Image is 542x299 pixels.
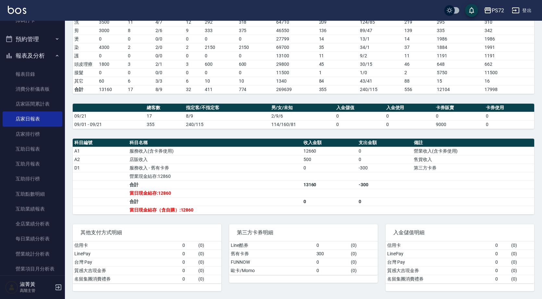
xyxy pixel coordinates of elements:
td: 1340 [275,77,317,85]
td: 頭皮理療 [73,60,97,68]
td: 台灣 Pay [73,258,181,266]
td: 0 [494,258,510,266]
td: 3 / 3 [154,77,185,85]
table: a dense table [73,10,534,94]
td: ( 0 ) [197,275,221,283]
td: 0 [494,249,510,258]
td: 310 [483,18,534,26]
td: 0 [181,249,197,258]
td: 0 [494,275,510,283]
td: 信用卡 [73,241,181,250]
td: 355 [145,120,184,129]
a: 營業項目月分析表 [3,261,62,276]
p: 高階主管 [20,288,53,293]
td: 6 [126,77,154,85]
td: 0 [203,35,237,43]
td: 2 / 1 [154,60,185,68]
td: 染 [73,43,97,52]
th: 男/女/未知 [270,104,335,112]
a: 互助月報表 [3,156,62,171]
td: 89 / 47 [358,26,403,35]
td: 0 [237,35,275,43]
td: 售貨收入 [412,155,534,164]
td: 9 [184,26,203,35]
td: 0 [184,68,203,77]
td: 27799 [275,35,317,43]
td: ( 0 ) [510,241,534,250]
td: 11 [403,52,435,60]
td: 0 [357,197,412,206]
a: 消費分析儀表板 [3,82,62,97]
td: 0 [126,52,154,60]
td: 219 [403,18,435,26]
td: 8/9 [184,112,270,120]
td: 11 [317,52,359,60]
th: 卡券販賣 [434,104,484,112]
td: 114/160/81 [270,120,335,129]
h5: 淑菁黃 [20,281,53,288]
td: 0 / 0 [154,52,185,60]
td: 12660 [302,147,357,155]
td: 662 [483,60,534,68]
td: 411 [203,85,237,94]
span: 第三方卡券明細 [237,229,370,236]
table: a dense table [73,104,534,129]
td: 1991 [483,43,534,52]
td: 0 [181,275,197,283]
button: PS72 [481,4,507,17]
td: 8/9 [154,85,185,94]
td: ( 0 ) [349,266,378,275]
td: 0 [484,120,534,129]
td: 60 [97,77,126,85]
td: ( 0 ) [510,275,534,283]
td: 信用卡 [386,241,494,250]
td: 2 [126,43,154,52]
td: 0 [181,266,197,275]
td: 當日現金結存:12860 [128,189,302,197]
span: 入金儲值明細 [393,229,526,236]
th: 總客數 [145,104,184,112]
td: 0 [97,35,126,43]
td: 8 [126,26,154,35]
td: 240/115 [184,120,270,129]
td: 124 / 85 [358,18,403,26]
td: 0 [335,112,385,120]
td: 774 [237,85,275,94]
th: 收入金額 [302,139,357,147]
button: 預約管理 [3,31,62,48]
td: Line酷券 [229,241,315,250]
td: 舊有卡券 [229,249,315,258]
td: 0 [385,120,435,129]
td: 2 [184,43,203,52]
td: 1986 [483,35,534,43]
td: 0 [494,241,510,250]
th: 入金儲值 [335,104,385,112]
td: 3500 [97,18,126,26]
td: 3 [184,60,203,68]
td: 12 [184,18,203,26]
td: 服務收入(含卡券使用) [128,147,302,155]
td: D1 [73,164,128,172]
td: ( 0 ) [349,249,378,258]
td: 500 [302,155,357,164]
td: 店販收入 [128,155,302,164]
td: ( 0 ) [349,241,378,250]
td: 556 [403,85,435,94]
td: 13160 [302,180,357,189]
td: A1 [73,147,128,155]
td: 17998 [483,85,534,94]
td: 0 [237,52,275,60]
td: 營業收入(含卡券使用) [412,147,534,155]
td: 355 [317,85,359,94]
th: 指定客/不指定客 [184,104,270,112]
td: 11 [126,18,154,26]
td: 269639 [275,85,317,94]
td: 燙 [73,35,97,43]
td: 88 [403,77,435,85]
td: LinePay [73,249,181,258]
td: 1191 [435,52,483,60]
td: 43 / 41 [358,77,403,85]
td: 375 [237,26,275,35]
th: 備註 [412,139,534,147]
button: 登出 [509,5,534,17]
